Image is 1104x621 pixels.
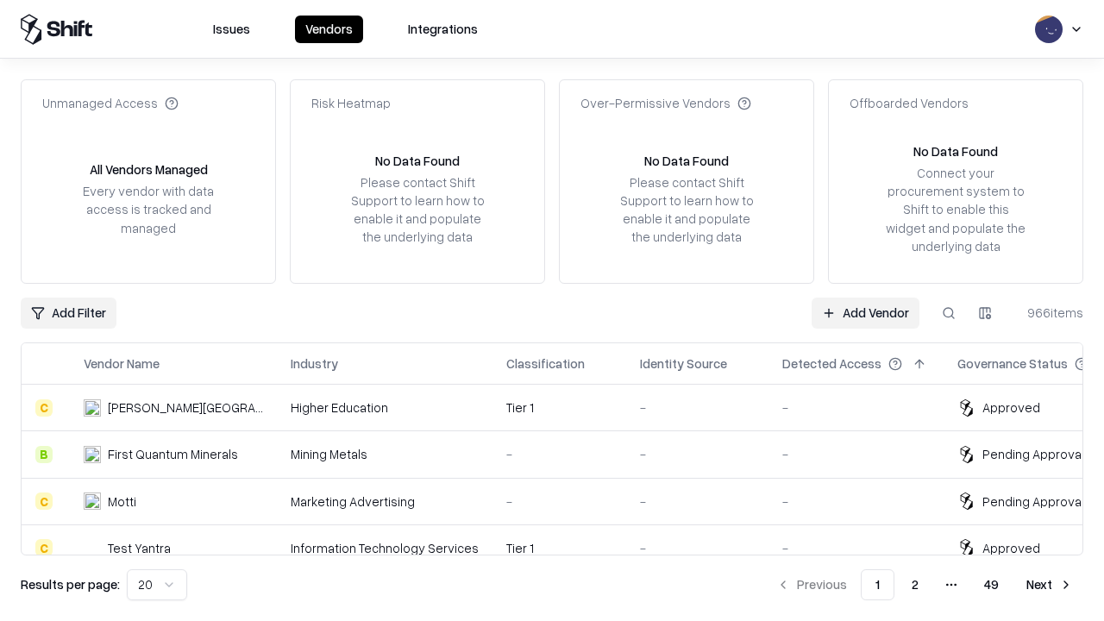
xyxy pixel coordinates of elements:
[84,492,101,510] img: Motti
[898,569,932,600] button: 2
[782,398,930,417] div: -
[291,398,479,417] div: Higher Education
[850,94,969,112] div: Offboarded Vendors
[640,492,755,511] div: -
[640,398,755,417] div: -
[982,492,1084,511] div: Pending Approval
[21,575,120,593] p: Results per page:
[782,445,930,463] div: -
[291,539,479,557] div: Information Technology Services
[77,182,220,236] div: Every vendor with data access is tracked and managed
[982,445,1084,463] div: Pending Approval
[42,94,179,112] div: Unmanaged Access
[782,354,881,373] div: Detected Access
[884,164,1027,255] div: Connect your procurement system to Shift to enable this widget and populate the underlying data
[346,173,489,247] div: Please contact Shift Support to learn how to enable it and populate the underlying data
[375,152,460,170] div: No Data Found
[90,160,208,179] div: All Vendors Managed
[291,445,479,463] div: Mining Metals
[21,298,116,329] button: Add Filter
[506,445,612,463] div: -
[291,354,338,373] div: Industry
[970,569,1013,600] button: 49
[291,492,479,511] div: Marketing Advertising
[506,492,612,511] div: -
[203,16,260,43] button: Issues
[84,354,160,373] div: Vendor Name
[1016,569,1083,600] button: Next
[35,492,53,510] div: C
[640,539,755,557] div: -
[782,539,930,557] div: -
[506,398,612,417] div: Tier 1
[913,142,998,160] div: No Data Found
[311,94,391,112] div: Risk Heatmap
[982,539,1040,557] div: Approved
[84,399,101,417] img: Reichman University
[35,446,53,463] div: B
[35,399,53,417] div: C
[398,16,488,43] button: Integrations
[957,354,1068,373] div: Governance Status
[84,446,101,463] img: First Quantum Minerals
[580,94,751,112] div: Over-Permissive Vendors
[506,354,585,373] div: Classification
[644,152,729,170] div: No Data Found
[766,569,1083,600] nav: pagination
[982,398,1040,417] div: Approved
[108,445,238,463] div: First Quantum Minerals
[84,539,101,556] img: Test Yantra
[640,354,727,373] div: Identity Source
[506,539,612,557] div: Tier 1
[615,173,758,247] div: Please contact Shift Support to learn how to enable it and populate the underlying data
[108,539,171,557] div: Test Yantra
[35,539,53,556] div: C
[108,398,263,417] div: [PERSON_NAME][GEOGRAPHIC_DATA]
[861,569,894,600] button: 1
[640,445,755,463] div: -
[812,298,919,329] a: Add Vendor
[1014,304,1083,322] div: 966 items
[108,492,136,511] div: Motti
[295,16,363,43] button: Vendors
[782,492,930,511] div: -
